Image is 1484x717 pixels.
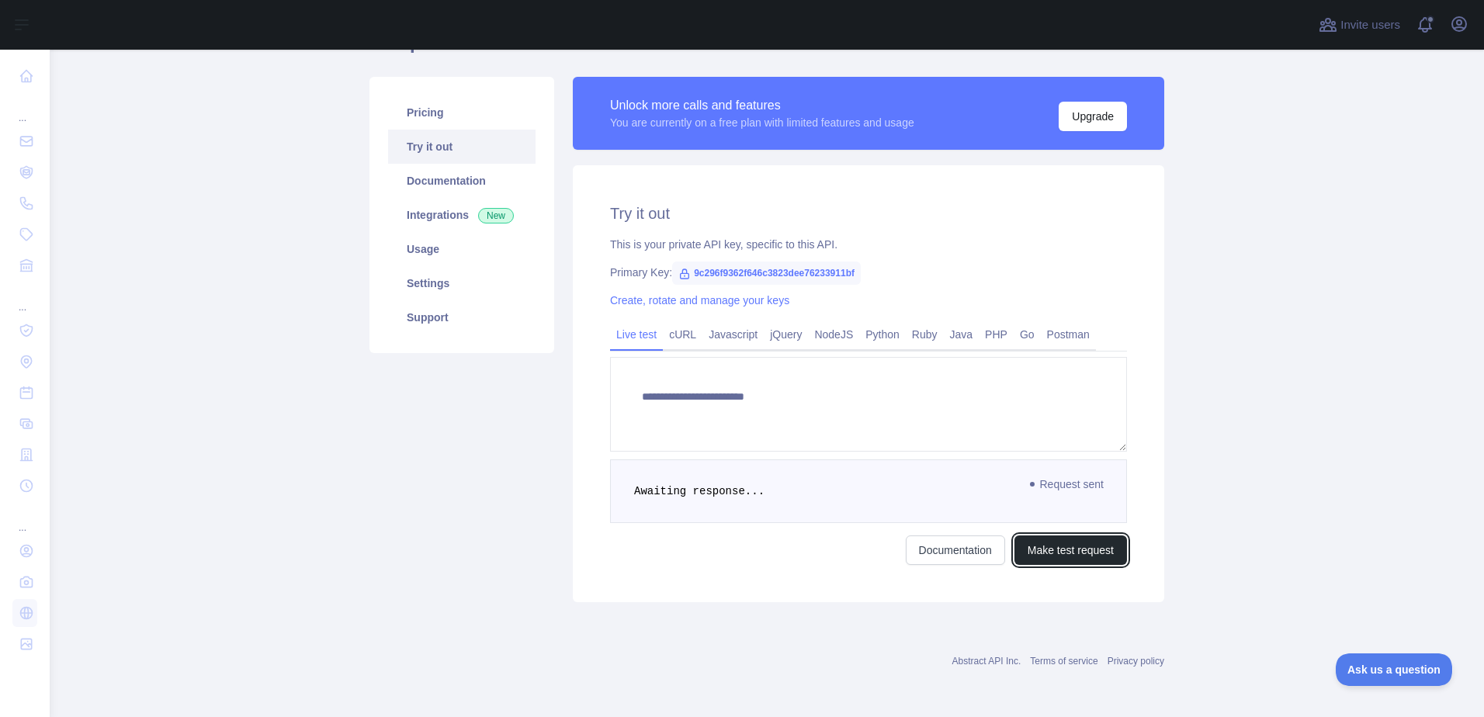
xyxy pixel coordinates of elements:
div: You are currently on a free plan with limited features and usage [610,115,914,130]
button: Invite users [1316,12,1403,37]
iframe: Toggle Customer Support [1336,653,1453,686]
div: Primary Key: [610,265,1127,280]
div: This is your private API key, specific to this API. [610,237,1127,252]
span: Awaiting response... [634,485,765,497]
a: Python [859,322,906,347]
a: Settings [388,266,536,300]
a: Pricing [388,95,536,130]
a: Postman [1041,322,1096,347]
a: cURL [663,322,702,347]
a: Privacy policy [1108,656,1164,667]
button: Make test request [1014,535,1127,565]
a: Javascript [702,322,764,347]
span: Invite users [1340,16,1400,34]
div: ... [12,282,37,313]
a: Live test [610,322,663,347]
a: Create, rotate and manage your keys [610,294,789,307]
a: Documentation [906,535,1005,565]
a: Integrations New [388,198,536,232]
span: Request sent [1023,475,1112,494]
a: Usage [388,232,536,266]
a: Try it out [388,130,536,164]
a: NodeJS [808,322,859,347]
div: ... [12,93,37,124]
span: 9c296f9362f646c3823dee76233911bf [672,262,861,285]
a: Support [388,300,536,334]
span: New [478,208,514,223]
a: Abstract API Inc. [952,656,1021,667]
a: Ruby [906,322,944,347]
button: Upgrade [1059,102,1127,131]
a: jQuery [764,322,808,347]
a: Terms of service [1030,656,1097,667]
div: ... [12,503,37,534]
h2: Try it out [610,203,1127,224]
a: Java [944,322,980,347]
a: Documentation [388,164,536,198]
a: PHP [979,322,1014,347]
div: Unlock more calls and features [610,96,914,115]
a: Go [1014,322,1041,347]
